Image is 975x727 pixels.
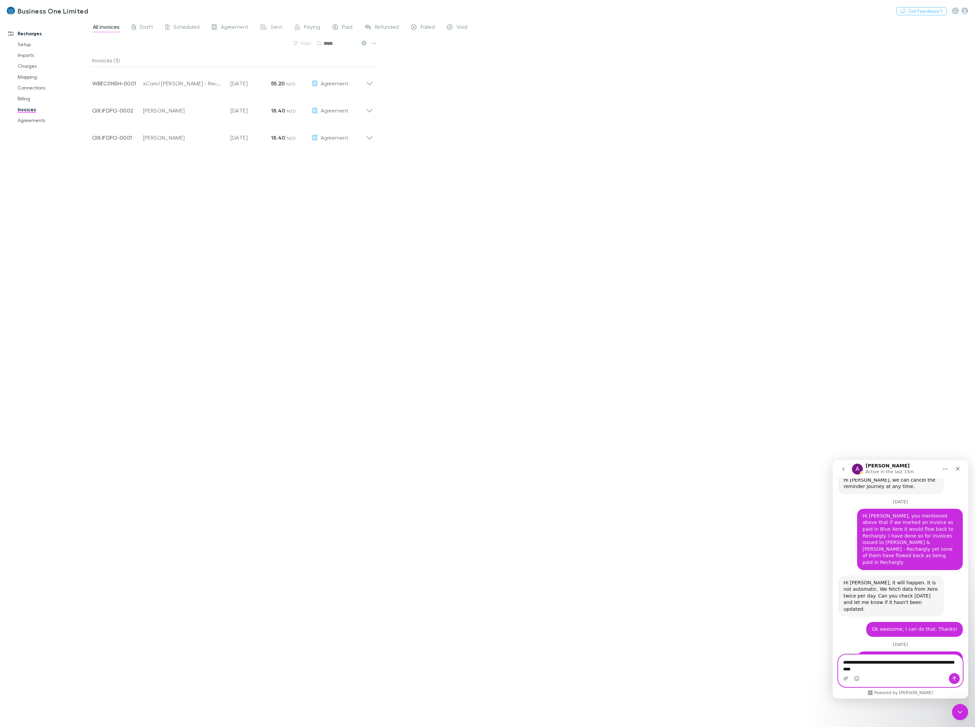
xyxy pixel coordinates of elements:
[143,79,224,87] div: xCarol [PERSON_NAME] - Rechargly
[230,79,271,87] p: [DATE]
[11,61,99,72] a: Charges
[833,460,968,699] iframe: Intercom live chat
[304,23,320,32] span: Paying
[375,23,399,32] span: Refunded
[290,39,316,47] button: Filter
[87,94,379,121] div: OIXJFDPO-0002[PERSON_NAME][DATE]18.40 NZDAgreement
[271,134,285,141] strong: 18.40
[18,7,88,15] h3: Business One Limited
[11,82,99,93] a: Connections
[321,134,348,141] span: Agreement
[271,80,285,87] strong: 55.20
[93,23,120,32] span: All invoices
[286,81,296,86] span: NZD
[221,23,248,32] span: Agreement
[321,80,348,86] span: Agreement
[952,704,968,720] iframe: Intercom live chat
[87,67,379,94] div: WBEC0N5H-0001xCarol [PERSON_NAME] - Rechargly[DATE]55.20 NZDAgreement
[230,134,271,142] p: [DATE]
[11,104,99,115] a: Invoices
[456,23,467,32] span: Void
[896,7,947,15] button: Got Feedback?
[342,23,352,32] span: Paid
[143,106,224,115] div: [PERSON_NAME]
[11,93,99,104] a: Billing
[230,106,271,115] p: [DATE]
[87,121,379,148] div: OIXJFDPO-0001[PERSON_NAME][DATE]18.40 NZDAgreement
[1,28,99,39] a: Recharges
[140,23,153,32] span: Draft
[174,23,200,32] span: Scheduled
[271,23,282,32] span: Sent
[92,134,143,142] p: OIXJFDPO-0001
[143,134,224,142] div: [PERSON_NAME]
[3,3,92,19] a: Business One Limited
[92,79,143,87] p: WBEC0N5H-0001
[11,39,99,50] a: Setup
[287,108,296,114] span: NZD
[321,107,348,114] span: Agreement
[421,23,435,32] span: Failed
[287,136,296,141] span: NZD
[11,115,99,126] a: Agreements
[7,7,15,15] img: Business One Limited's Logo
[271,107,285,114] strong: 18.40
[92,106,143,115] p: OIXJFDPO-0002
[11,72,99,82] a: Mapping
[11,50,99,61] a: Imports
